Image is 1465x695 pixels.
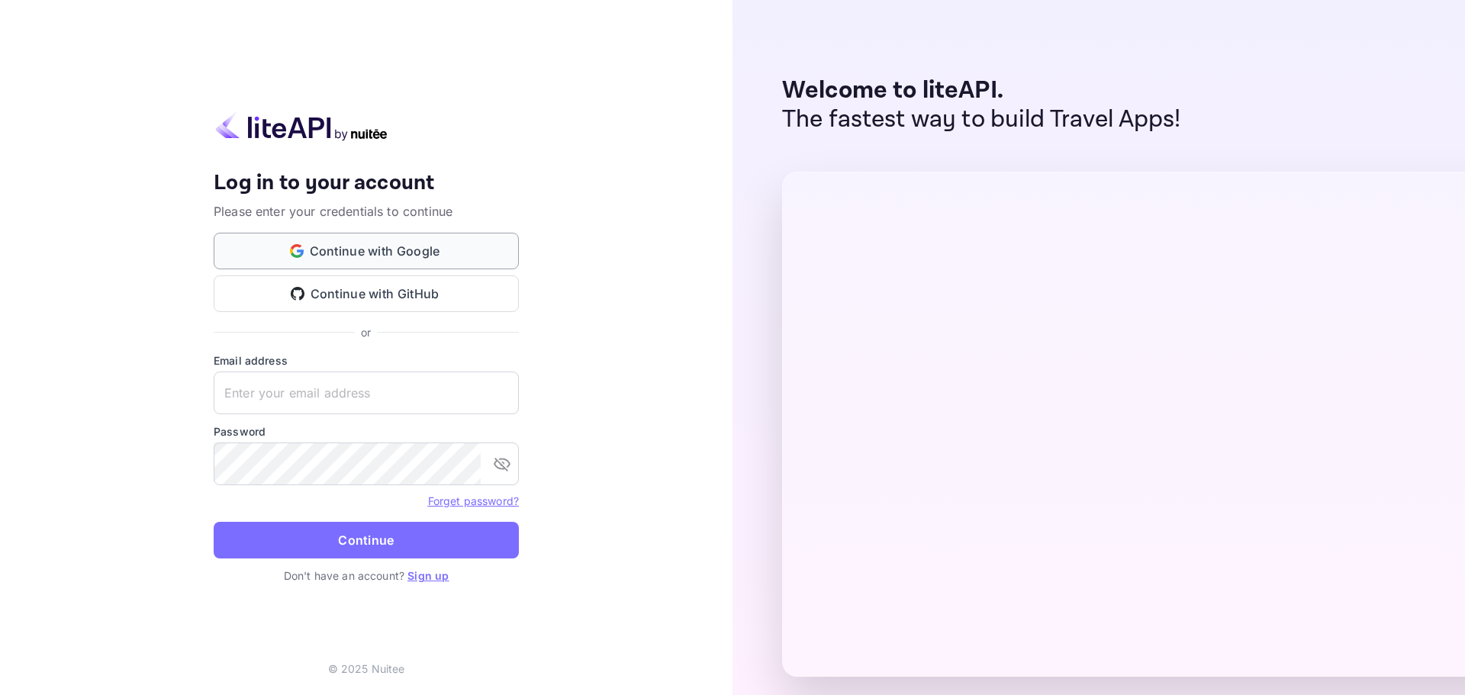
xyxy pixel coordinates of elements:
img: liteapi [214,111,389,141]
h4: Log in to your account [214,170,519,197]
p: or [361,324,371,340]
label: Email address [214,352,519,368]
button: toggle password visibility [487,449,517,479]
a: Forget password? [428,494,519,507]
a: Sign up [407,569,449,582]
button: Continue with GitHub [214,275,519,312]
button: Continue with Google [214,233,519,269]
p: Please enter your credentials to continue [214,202,519,220]
a: Forget password? [428,493,519,508]
p: Welcome to liteAPI. [782,76,1181,105]
p: Don't have an account? [214,568,519,584]
p: © 2025 Nuitee [328,661,405,677]
p: The fastest way to build Travel Apps! [782,105,1181,134]
input: Enter your email address [214,372,519,414]
label: Password [214,423,519,439]
button: Continue [214,522,519,558]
